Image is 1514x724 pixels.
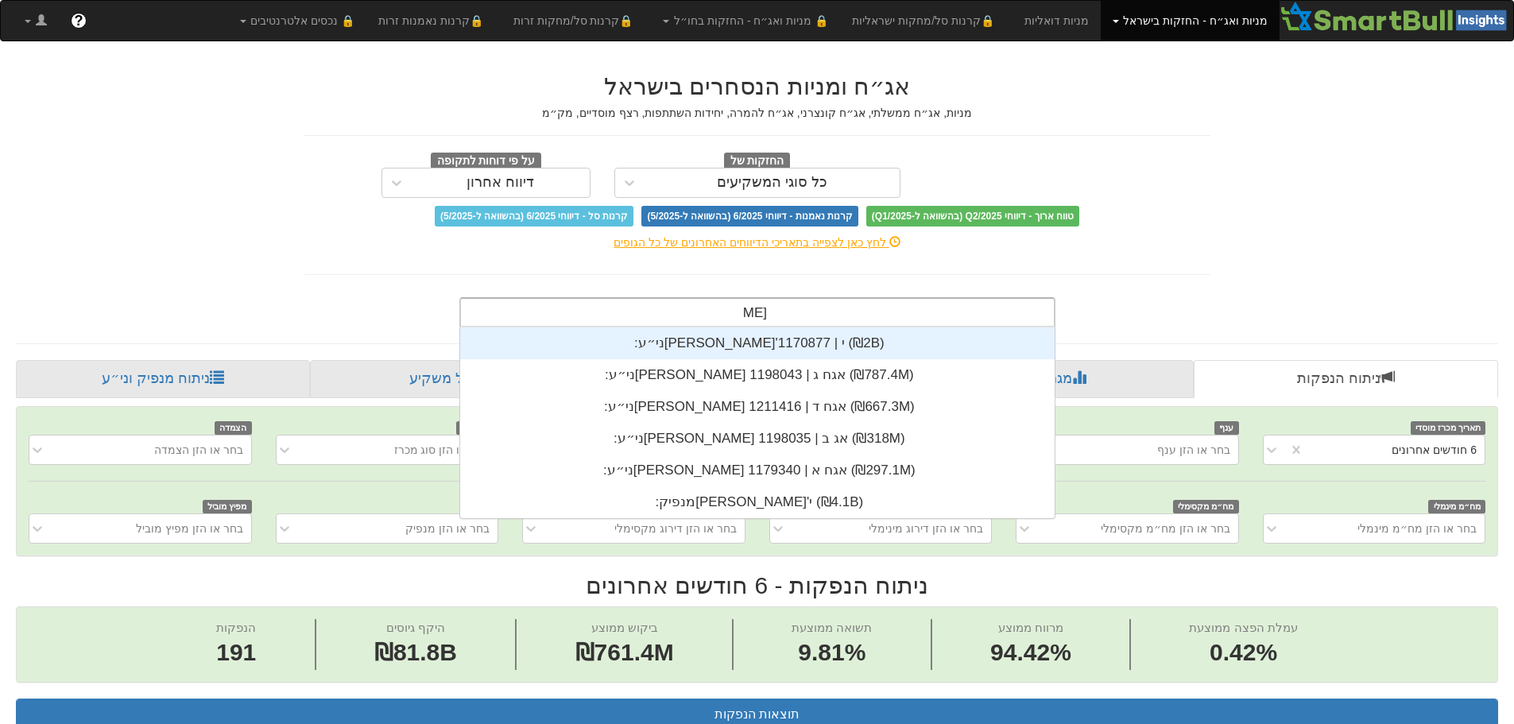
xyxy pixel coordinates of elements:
span: תשואה ממוצעת [792,621,872,634]
span: מרווח ממוצע [998,621,1063,634]
span: ₪81.8B [374,639,457,665]
span: על פי דוחות לתקופה [431,153,541,170]
a: ניתוח מנפיק וני״ע [16,360,310,398]
span: מח״מ מקסימלי [1173,500,1239,513]
span: מפיץ מוביל [203,500,252,513]
span: היקף גיוסים [386,621,445,634]
div: ני״ע: ‏[PERSON_NAME] אגח ג | 1198043 ‎(₪787.4M)‎ [460,359,1055,391]
div: בחר או הזן סוג מכרז [394,442,490,458]
span: הצמדה [215,421,252,435]
div: מנפיק: ‏[PERSON_NAME]'י ‎(₪4.1B)‎ [460,486,1055,518]
div: לחץ כאן לצפייה בתאריכי הדיווחים האחרונים של כל הגופים [292,234,1222,250]
span: מח״מ מינמלי [1428,500,1485,513]
a: פרופיל משקיע [310,360,609,398]
div: כל סוגי המשקיעים [717,175,827,191]
img: Smartbull [1280,1,1513,33]
div: 6 חודשים אחרונים [1392,442,1477,458]
span: הנפקות [216,621,256,634]
a: ניתוח הנפקות [1194,360,1498,398]
div: ני״ע: ‏[PERSON_NAME] אג ב | 1198035 ‎(₪318M)‎ [460,423,1055,455]
h2: אג״ח ומניות הנסחרים בישראל [304,73,1210,99]
span: ביקוש ממוצע [591,621,658,634]
div: בחר או הזן הצמדה [154,442,243,458]
div: בחר או הזן מפיץ מוביל [136,521,243,536]
span: 9.81% [792,636,872,670]
span: טווח ארוך - דיווחי Q2/2025 (בהשוואה ל-Q1/2025) [866,206,1079,226]
span: ענף [1214,421,1239,435]
a: מניות ואג״ח - החזקות בישראל [1101,1,1280,41]
a: 🔒 מניות ואג״ח - החזקות בחו״ל [651,1,840,41]
a: 🔒קרנות סל/מחקות זרות [501,1,651,41]
a: ? [59,1,99,41]
div: בחר או הזן ענף [1157,442,1230,458]
span: ₪761.4M [575,639,674,665]
span: 94.42% [990,636,1071,670]
a: 🔒קרנות סל/מחקות ישראליות [840,1,1012,41]
div: בחר או הזן דירוג מקסימלי [614,521,737,536]
span: סוג מכרז [456,421,499,435]
span: קרנות סל - דיווחי 6/2025 (בהשוואה ל-5/2025) [435,206,633,226]
h5: מניות, אג״ח ממשלתי, אג״ח קונצרני, אג״ח להמרה, יחידות השתתפות, רצף מוסדיים, מק״מ [304,107,1210,119]
div: בחר או הזן מח״מ מקסימלי [1101,521,1230,536]
span: 191 [216,636,256,670]
h2: ניתוח הנפקות - 6 חודשים אחרונים [16,572,1498,598]
div: grid [460,327,1055,518]
div: בחר או הזן מח״מ מינמלי [1357,521,1477,536]
div: ני״ע: ‏[PERSON_NAME]'י | 1170877 ‎(₪2B)‎ [460,327,1055,359]
span: תאריך מכרז מוסדי [1411,421,1485,435]
div: ני״ע: ‏[PERSON_NAME] אגח ד | 1211416 ‎(₪667.3M)‎ [460,391,1055,423]
span: קרנות נאמנות - דיווחי 6/2025 (בהשוואה ל-5/2025) [641,206,858,226]
div: בחר או הזן דירוג מינימלי [869,521,983,536]
a: מניות דואליות [1013,1,1101,41]
span: החזקות של [724,153,791,170]
span: 0.42% [1189,636,1297,670]
div: ני״ע: ‏[PERSON_NAME] אגח א | 1179340 ‎(₪297.1M)‎ [460,455,1055,486]
a: 🔒 נכסים אלטרנטיבים [228,1,367,41]
span: ? [74,13,83,29]
h3: תוצאות הנפקות [29,707,1485,722]
span: עמלת הפצה ממוצעת [1189,621,1297,634]
div: בחר או הזן מנפיק [405,521,490,536]
a: 🔒קרנות נאמנות זרות [366,1,501,41]
div: דיווח אחרון [467,175,534,191]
